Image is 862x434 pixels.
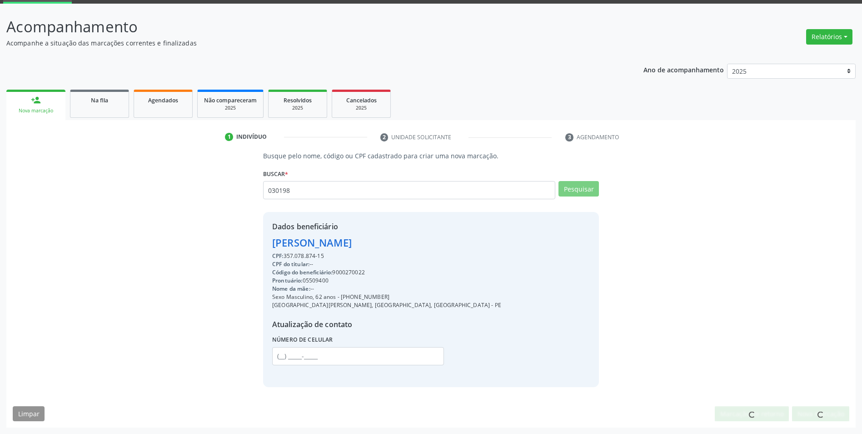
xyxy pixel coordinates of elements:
button: Limpar [13,406,45,422]
div: -- [272,285,501,293]
div: [GEOGRAPHIC_DATA][PERSON_NAME], [GEOGRAPHIC_DATA], [GEOGRAPHIC_DATA] - PE [272,301,501,309]
div: [PERSON_NAME] [272,235,501,250]
div: 05509400 [272,277,501,285]
div: Sexo Masculino, 62 anos - [PHONE_NUMBER] [272,293,501,301]
button: Relatórios [806,29,852,45]
span: CPF: [272,252,284,260]
div: 9000270022 [272,268,501,277]
input: Busque por nome, código ou CPF [263,181,555,199]
span: Na fila [91,96,108,104]
div: 2025 [339,105,384,111]
div: Indivíduo [236,133,267,141]
span: CPF do titular: [272,260,309,268]
div: Atualização de contato [272,319,501,330]
input: (__) _____-_____ [272,347,444,365]
div: person_add [31,95,41,105]
div: 2025 [275,105,320,111]
span: Código do beneficiário: [272,268,332,276]
div: -- [272,260,501,268]
div: 1 [225,133,233,141]
p: Acompanhe a situação das marcações correntes e finalizadas [6,38,601,48]
span: Agendados [148,96,178,104]
label: Número de celular [272,333,333,347]
span: Nome da mãe: [272,285,310,293]
button: Pesquisar [558,181,599,197]
span: Prontuário: [272,277,303,284]
div: 2025 [204,105,257,111]
span: Cancelados [346,96,377,104]
p: Acompanhamento [6,15,601,38]
label: Buscar [263,167,288,181]
span: Não compareceram [204,96,257,104]
div: Nova marcação [13,107,59,114]
p: Ano de acompanhamento [643,64,724,75]
div: 357.078.874-15 [272,252,501,260]
p: Busque pelo nome, código ou CPF cadastrado para criar uma nova marcação. [263,151,599,161]
div: Dados beneficiário [272,221,501,232]
span: Resolvidos [284,96,312,104]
